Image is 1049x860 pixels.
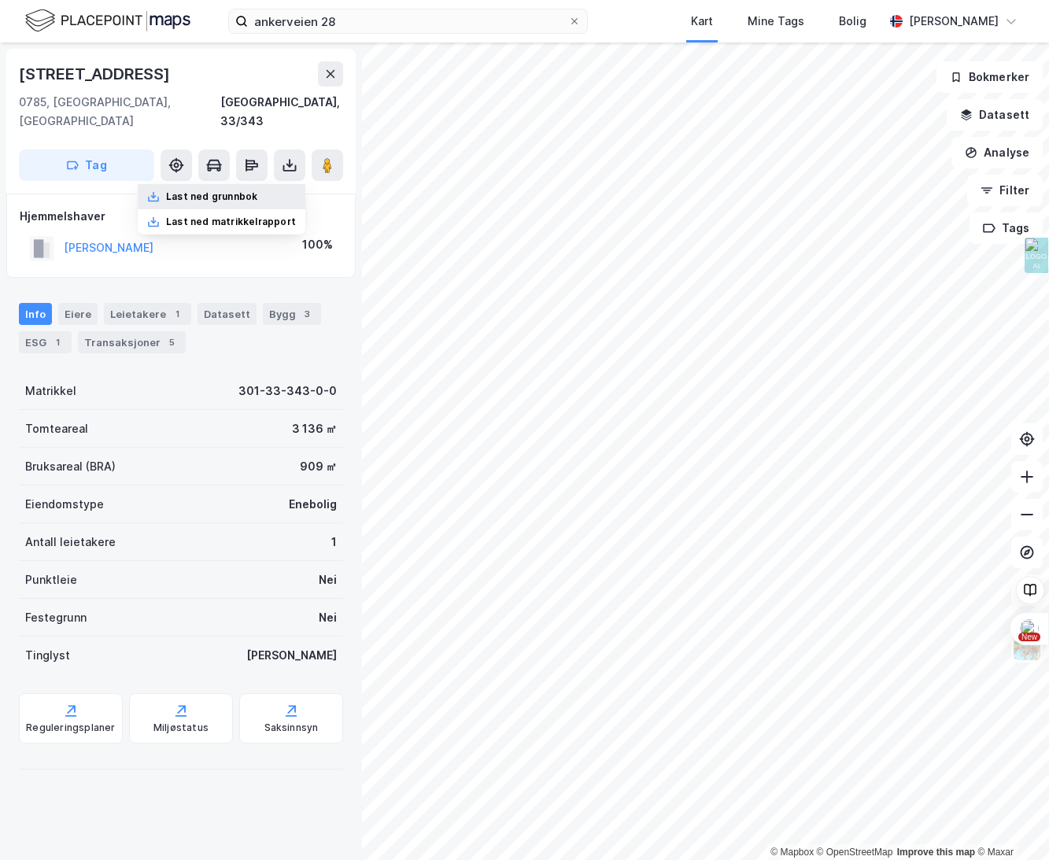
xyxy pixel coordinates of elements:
div: Transaksjoner [78,331,186,353]
div: Last ned matrikkelrapport [166,216,296,228]
div: 0785, [GEOGRAPHIC_DATA], [GEOGRAPHIC_DATA] [19,93,220,131]
div: Kart [691,12,713,31]
div: Mine Tags [748,12,804,31]
div: 1 [169,306,185,322]
button: Tags [970,212,1043,244]
div: 3 136 ㎡ [292,419,337,438]
button: Filter [967,175,1043,206]
div: Enebolig [289,495,337,514]
div: Tomteareal [25,419,88,438]
input: Søk på adresse, matrikkel, gårdeiere, leietakere eller personer [248,9,568,33]
div: Bruksareal (BRA) [25,457,116,476]
div: Nei [319,608,337,627]
div: 5 [164,334,179,350]
div: Nei [319,570,337,589]
div: Hjemmelshaver [20,207,342,226]
div: Antall leietakere [25,533,116,552]
div: 909 ㎡ [300,457,337,476]
button: Datasett [947,99,1043,131]
div: [PERSON_NAME] [246,646,337,665]
div: Kontrollprogram for chat [970,784,1049,860]
div: ESG [19,331,72,353]
div: 301-33-343-0-0 [238,382,337,400]
div: Eiere [58,303,98,325]
div: 1 [50,334,65,350]
div: 1 [331,533,337,552]
div: Reguleringsplaner [26,722,115,734]
button: Bokmerker [936,61,1043,93]
div: 3 [299,306,315,322]
div: Saksinnsyn [264,722,319,734]
div: [PERSON_NAME] [909,12,999,31]
button: Analyse [951,137,1043,168]
div: Festegrunn [25,608,87,627]
div: Tinglyst [25,646,70,665]
div: Datasett [198,303,257,325]
img: logo.f888ab2527a4732fd821a326f86c7f29.svg [25,7,190,35]
div: Bolig [839,12,866,31]
a: OpenStreetMap [817,847,893,858]
div: 100% [302,235,333,254]
div: [STREET_ADDRESS] [19,61,173,87]
iframe: Chat Widget [970,784,1049,860]
a: Mapbox [770,847,814,858]
a: Improve this map [897,847,975,858]
div: Punktleie [25,570,77,589]
div: Bygg [263,303,321,325]
button: Tag [19,149,154,181]
div: Matrikkel [25,382,76,400]
div: [GEOGRAPHIC_DATA], 33/343 [220,93,343,131]
div: Info [19,303,52,325]
div: Leietakere [104,303,191,325]
div: Miljøstatus [153,722,209,734]
div: Last ned grunnbok [166,190,257,203]
div: Eiendomstype [25,495,104,514]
